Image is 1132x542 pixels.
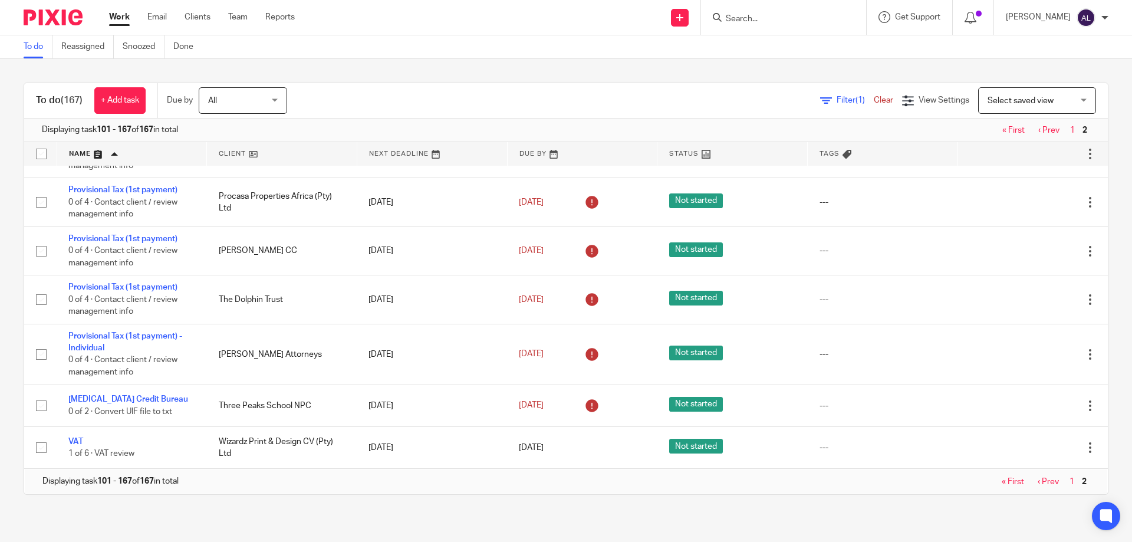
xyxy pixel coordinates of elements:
span: 2 [1080,123,1090,137]
td: Three Peaks School NPC [207,385,357,426]
span: Select saved view [988,97,1054,105]
span: 1 of 6 · VAT review [68,449,134,458]
img: Pixie [24,9,83,25]
a: + Add task [94,87,146,114]
span: Filter [837,96,874,104]
a: [MEDICAL_DATA] Credit Bureau [68,395,188,403]
p: Due by [167,94,193,106]
nav: pager [996,477,1090,487]
div: --- [820,196,946,208]
span: [DATE] [519,402,544,410]
span: Not started [669,193,723,208]
td: Wizardz Print & Design CV (Pty) Ltd [207,426,357,468]
a: Snoozed [123,35,164,58]
a: Email [147,11,167,23]
b: 101 - 167 [97,477,132,485]
span: View Settings [919,96,969,104]
td: Procasa Properties Africa (Pty) Ltd [207,178,357,226]
b: 167 [139,126,153,134]
td: [DATE] [357,385,507,426]
div: --- [820,442,946,454]
span: [DATE] [519,198,544,206]
span: Not started [669,346,723,360]
td: [DATE] [357,324,507,385]
td: [PERSON_NAME] Attorneys [207,324,357,385]
span: Not started [669,242,723,257]
a: Reassigned [61,35,114,58]
a: Provisional Tax (1st payment) [68,283,177,291]
a: Clear [874,96,893,104]
b: 167 [140,477,154,485]
span: 0 of 4 · Contact client / review management info [68,198,177,219]
td: [DATE] [357,178,507,226]
img: svg%3E [1077,8,1095,27]
p: [PERSON_NAME] [1006,11,1071,23]
a: 1 [1070,126,1075,134]
span: Tags [820,150,840,157]
span: Not started [669,439,723,454]
div: --- [820,349,946,360]
span: Not started [669,397,723,412]
td: [DATE] [357,426,507,468]
nav: pager [996,126,1090,135]
span: (167) [61,96,83,105]
a: Clients [185,11,210,23]
span: Not started [669,291,723,306]
a: « First [1002,126,1025,134]
a: Provisional Tax (1st payment) - Individual [68,332,182,352]
b: 101 - 167 [97,126,131,134]
span: Displaying task of in total [42,475,179,487]
td: [PERSON_NAME] CC [207,226,357,275]
a: Team [228,11,248,23]
span: [DATE] [519,444,544,452]
span: 0 of 2 · Convert UIF file to txt [68,408,172,416]
a: Provisional Tax (1st payment) [68,235,177,243]
h1: To do [36,94,83,107]
span: 2 [1079,475,1090,489]
a: ‹ Prev [1038,126,1059,134]
span: [DATE] [519,247,544,255]
a: Done [173,35,202,58]
div: --- [820,400,946,412]
span: 0 of 4 · Contact client / review management info [68,295,177,316]
a: VAT [68,438,83,446]
span: All [208,97,217,105]
a: Work [109,11,130,23]
td: [DATE] [357,226,507,275]
a: « First [1002,478,1024,486]
span: 0 of 4 · Contact client / review management info [68,356,177,377]
a: ‹ Prev [1038,478,1059,486]
span: Displaying task of in total [42,124,178,136]
div: --- [820,294,946,306]
span: 0 of 4 · Contact client / review management info [68,247,177,267]
a: To do [24,35,52,58]
a: Provisional Tax (1st payment) [68,186,177,194]
span: [DATE] [519,350,544,358]
td: The Dolphin Trust [207,275,357,324]
td: [DATE] [357,275,507,324]
span: (1) [855,96,865,104]
a: Reports [265,11,295,23]
span: Get Support [895,13,940,21]
div: --- [820,245,946,257]
input: Search [725,14,831,25]
span: [DATE] [519,295,544,304]
a: 1 [1070,478,1074,486]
